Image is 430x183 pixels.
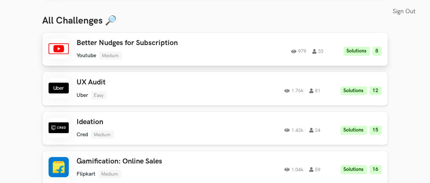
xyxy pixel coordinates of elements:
[77,92,88,99] li: Uber
[285,167,304,172] span: 1.04k
[42,112,388,145] a: IdeationCredMedium1.42k24Solutions15
[99,51,122,60] li: Medium
[310,167,321,172] span: 59
[42,72,388,105] a: UX AuditUberEasy1.76k81Solutions12
[370,86,382,96] li: 12
[77,132,88,138] li: Cred
[77,118,225,126] h3: Ideation
[77,157,225,166] h3: Gamification: Online Sales
[310,88,321,93] span: 81
[91,131,114,139] li: Medium
[370,126,382,135] li: 15
[42,33,388,66] a: Better Nudges for SubscriptionYoutubeMedium97933Solutions8
[344,47,370,56] li: Solutions
[285,128,304,133] span: 1.42k
[77,52,96,59] li: Youtube
[341,126,367,135] li: Solutions
[77,78,225,87] h3: UX Audit
[341,86,367,96] li: Solutions
[285,88,304,93] span: 1.76k
[313,49,324,54] span: 33
[291,49,307,54] span: 979
[77,171,96,177] li: Flipkart
[370,165,382,174] li: 16
[91,91,107,100] li: Easy
[98,170,121,178] li: Medium
[42,15,388,27] h3: All Challenges 🔎
[341,165,367,174] li: Solutions
[373,47,382,56] li: 8
[393,4,419,19] a: Sign Out
[77,39,225,47] h3: Better Nudges for Subscription
[310,128,321,133] span: 24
